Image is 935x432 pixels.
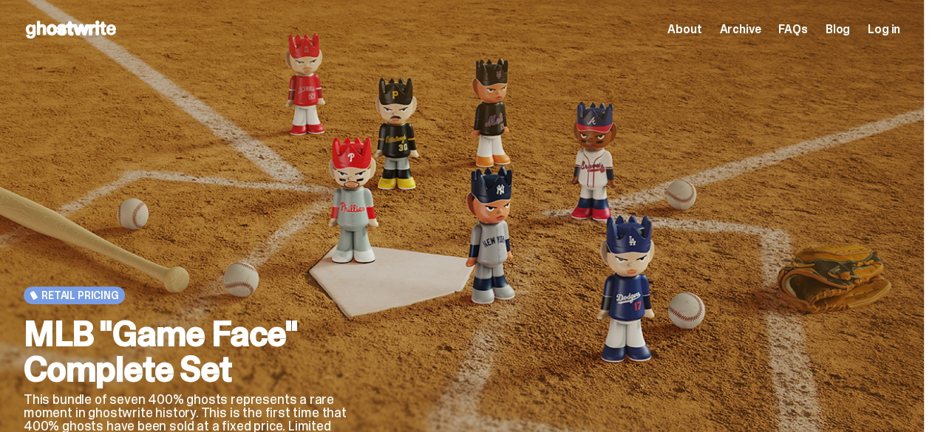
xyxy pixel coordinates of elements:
a: Archive [719,24,761,35]
a: Blog [826,24,850,35]
h2: MLB "Game Face" Complete Set [24,316,379,387]
a: FAQs [778,24,807,35]
a: Log in [868,24,900,35]
a: About [667,24,701,35]
span: Retail Pricing [41,289,119,301]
